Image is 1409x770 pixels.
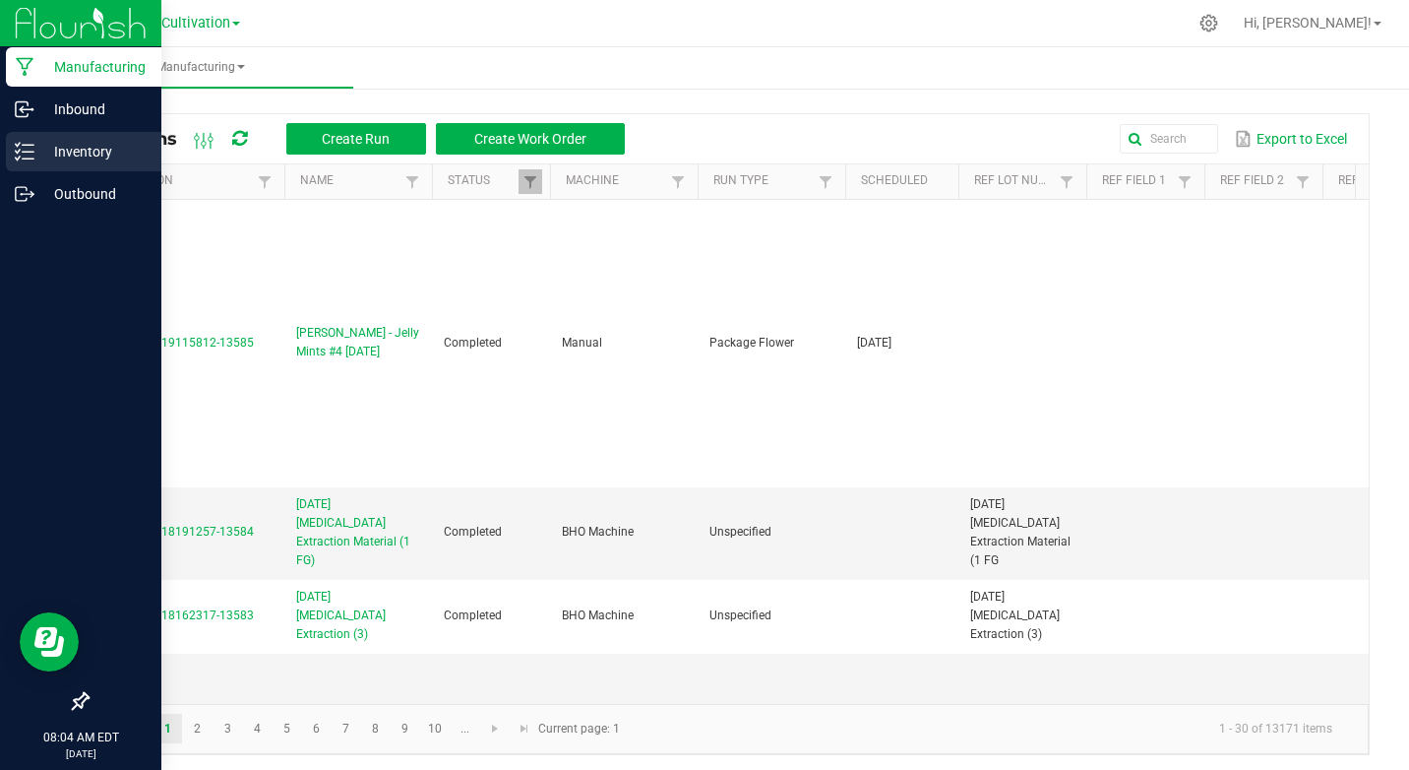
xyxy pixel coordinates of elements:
[713,173,813,189] a: Run TypeSortable
[1291,169,1315,194] a: Filter
[709,609,771,622] span: Unspecified
[1196,14,1221,32] div: Manage settings
[9,746,153,761] p: [DATE]
[970,590,1060,641] span: [DATE] [MEDICAL_DATA] Extraction (3)
[1230,122,1352,156] button: Export to Excel
[214,714,242,743] a: Page 3
[300,173,399,189] a: NameSortable
[444,525,502,539] span: Completed
[15,184,34,204] inline-svg: Outbound
[709,525,771,539] span: Unspecified
[20,612,79,672] iframe: Resource center
[562,609,634,622] span: BHO Machine
[15,99,34,119] inline-svg: Inbound
[253,169,276,194] a: Filter
[562,525,634,539] span: BHO Machine
[15,57,34,77] inline-svg: Manufacturing
[47,47,353,89] a: Manufacturing
[436,123,625,155] button: Create Work Order
[1338,173,1408,189] a: Ref Field 3Sortable
[88,704,1369,754] kendo-pager: Current page: 1
[99,609,254,622] span: MP-20250918162317-13583
[322,131,390,147] span: Create Run
[34,182,153,206] p: Outbound
[153,714,182,743] a: Page 1
[1102,173,1172,189] a: Ref Field 1Sortable
[566,173,665,189] a: MachineSortable
[273,714,301,743] a: Page 5
[451,714,479,743] a: Page 11
[286,123,426,155] button: Create Run
[34,97,153,121] p: Inbound
[296,324,420,361] span: [PERSON_NAME] - Jelly Mints #4 [DATE]
[1055,169,1078,194] a: Filter
[519,169,542,194] a: Filter
[481,714,510,743] a: Go to the next page
[474,131,586,147] span: Create Work Order
[1120,124,1218,154] input: Search
[183,714,212,743] a: Page 2
[99,525,254,539] span: MP-20250918191257-13584
[448,173,518,189] a: StatusSortable
[814,169,837,194] a: Filter
[970,497,1071,568] span: [DATE] [MEDICAL_DATA] Extraction Material (1 FG
[302,714,331,743] a: Page 6
[34,55,153,79] p: Manufacturing
[361,714,390,743] a: Page 8
[444,609,502,622] span: Completed
[102,173,252,189] a: ExtractionSortable
[517,721,532,737] span: Go to the last page
[9,729,153,746] p: 08:04 AM EDT
[510,714,538,743] a: Go to the last page
[861,173,950,189] a: ScheduledSortable
[400,169,424,194] a: Filter
[99,336,254,350] span: MP-20250919115812-13585
[632,713,1348,745] kendo-pager-info: 1 - 30 of 13171 items
[487,721,503,737] span: Go to the next page
[15,142,34,161] inline-svg: Inventory
[562,336,602,350] span: Manual
[296,495,420,571] span: [DATE] [MEDICAL_DATA] Extraction Material (1 FG)
[974,173,1054,189] a: Ref Lot NumberSortable
[243,714,272,743] a: Page 4
[391,714,419,743] a: Page 9
[47,59,353,76] span: Manufacturing
[332,714,360,743] a: Page 7
[1244,15,1372,31] span: Hi, [PERSON_NAME]!
[666,169,690,194] a: Filter
[444,336,502,350] span: Completed
[421,714,450,743] a: Page 10
[1220,173,1290,189] a: Ref Field 2Sortable
[161,15,230,32] span: Cultivation
[857,336,891,350] span: [DATE]
[102,122,640,156] div: All Runs
[1173,169,1196,194] a: Filter
[709,336,794,350] span: Package Flower
[296,588,420,645] span: [DATE] [MEDICAL_DATA] Extraction (3)
[34,140,153,163] p: Inventory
